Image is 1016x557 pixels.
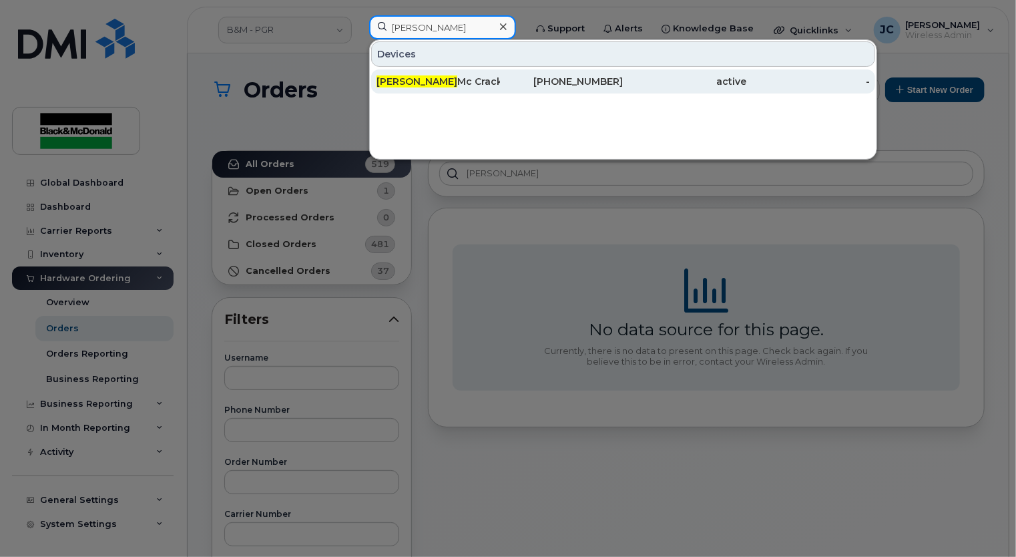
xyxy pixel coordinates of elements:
[746,75,870,88] div: -
[500,75,623,88] div: [PHONE_NUMBER]
[623,75,747,88] div: active
[376,75,500,88] div: Mc Cracken
[371,69,875,94] a: [PERSON_NAME]Mc Cracken[PHONE_NUMBER]active-
[376,75,457,87] span: [PERSON_NAME]
[371,41,875,67] div: Devices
